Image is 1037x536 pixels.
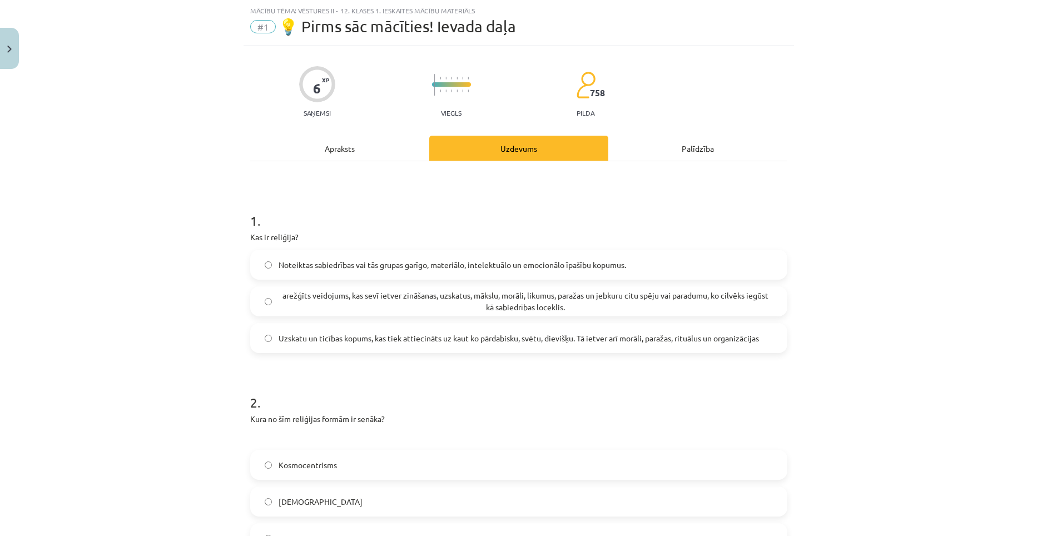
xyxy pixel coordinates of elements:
div: Palīdzība [608,136,787,161]
img: icon-short-line-57e1e144782c952c97e751825c79c345078a6d821885a25fce030b3d8c18986b.svg [462,90,463,92]
span: 758 [590,88,605,98]
img: students-c634bb4e5e11cddfef0936a35e636f08e4e9abd3cc4e673bd6f9a4125e45ecb1.svg [576,71,596,99]
img: icon-short-line-57e1e144782c952c97e751825c79c345078a6d821885a25fce030b3d8c18986b.svg [468,77,469,80]
img: icon-short-line-57e1e144782c952c97e751825c79c345078a6d821885a25fce030b3d8c18986b.svg [440,77,441,80]
img: icon-short-line-57e1e144782c952c97e751825c79c345078a6d821885a25fce030b3d8c18986b.svg [468,90,469,92]
span: Noteiktas sabiedrības vai tās grupas garīgo, materiālo, intelektuālo un emocionālo īpašību kopumus. [279,259,626,271]
h1: 1 . [250,193,787,228]
input: Kosmocentrisms [265,461,272,469]
input: arežģīts veidojums, kas sevī ietver zināšanas, uzskatus, mākslu, morāli, likumus, paražas un jebk... [265,298,272,305]
p: pilda [577,109,594,117]
h1: 2 . [250,375,787,410]
span: #1 [250,20,276,33]
input: Uzskatu un ticības kopums, kas tiek attiecināts uz kaut ko pārdabisku, svētu, dievišķu. Tā ietver... [265,335,272,342]
img: icon-short-line-57e1e144782c952c97e751825c79c345078a6d821885a25fce030b3d8c18986b.svg [462,77,463,80]
input: [DEMOGRAPHIC_DATA] [265,498,272,505]
p: Saņemsi [299,109,335,117]
span: arežģīts veidojums, kas sevī ietver zināšanas, uzskatus, mākslu, morāli, likumus, paražas un jebk... [279,290,773,313]
img: icon-short-line-57e1e144782c952c97e751825c79c345078a6d821885a25fce030b3d8c18986b.svg [451,90,452,92]
img: icon-short-line-57e1e144782c952c97e751825c79c345078a6d821885a25fce030b3d8c18986b.svg [457,90,458,92]
span: Kosmocentrisms [279,459,337,471]
img: icon-short-line-57e1e144782c952c97e751825c79c345078a6d821885a25fce030b3d8c18986b.svg [445,77,446,80]
span: 💡 Pirms sāc mācīties! Ievada daļa [279,17,516,36]
div: Mācību tēma: Vēstures ii - 12. klases 1. ieskaites mācību materiāls [250,7,787,14]
span: [DEMOGRAPHIC_DATA] [279,496,363,508]
input: Noteiktas sabiedrības vai tās grupas garīgo, materiālo, intelektuālo un emocionālo īpašību kopumus. [265,261,272,269]
div: 6 [313,81,321,96]
img: icon-short-line-57e1e144782c952c97e751825c79c345078a6d821885a25fce030b3d8c18986b.svg [440,90,441,92]
img: icon-long-line-d9ea69661e0d244f92f715978eff75569469978d946b2353a9bb055b3ed8787d.svg [434,74,435,96]
img: icon-short-line-57e1e144782c952c97e751825c79c345078a6d821885a25fce030b3d8c18986b.svg [457,77,458,80]
p: Kas ir reliģija? [250,231,787,243]
div: Uzdevums [429,136,608,161]
p: Viegls [441,109,462,117]
p: Kura no šīm reliģijas formām ir senāka? [250,413,787,425]
img: icon-short-line-57e1e144782c952c97e751825c79c345078a6d821885a25fce030b3d8c18986b.svg [445,90,446,92]
div: Apraksts [250,136,429,161]
img: icon-close-lesson-0947bae3869378f0d4975bcd49f059093ad1ed9edebbc8119c70593378902aed.svg [7,46,12,53]
span: XP [322,77,329,83]
img: icon-short-line-57e1e144782c952c97e751825c79c345078a6d821885a25fce030b3d8c18986b.svg [451,77,452,80]
span: Uzskatu un ticības kopums, kas tiek attiecināts uz kaut ko pārdabisku, svētu, dievišķu. Tā ietver... [279,332,759,344]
